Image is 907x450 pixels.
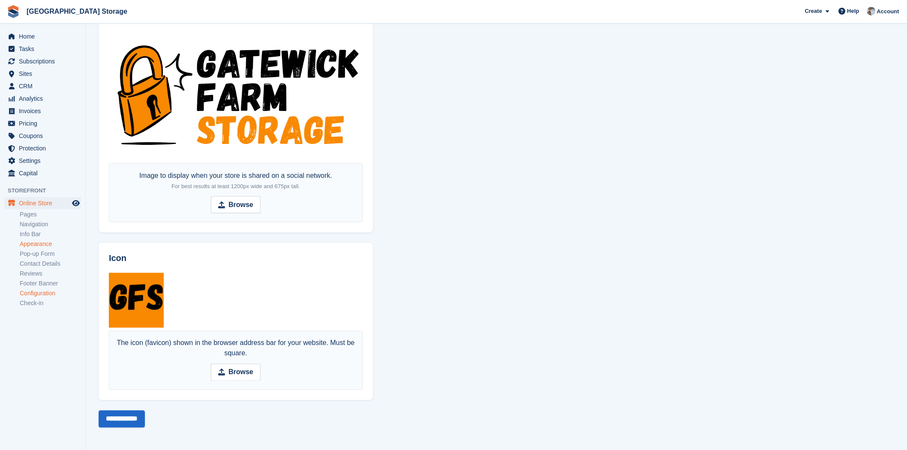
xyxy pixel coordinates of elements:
[4,167,81,179] a: menu
[847,7,859,15] span: Help
[109,253,363,263] h2: Icon
[211,196,261,213] input: Browse
[19,68,70,80] span: Sites
[20,240,81,248] a: Appearance
[19,130,70,142] span: Coupons
[4,105,81,117] a: menu
[19,142,70,154] span: Protection
[20,289,81,297] a: Configuration
[20,210,81,219] a: Pages
[19,43,70,55] span: Tasks
[20,270,81,278] a: Reviews
[867,7,876,15] img: Will Strivens
[19,105,70,117] span: Invoices
[4,197,81,209] a: menu
[19,117,70,129] span: Pricing
[4,155,81,167] a: menu
[20,260,81,268] a: Contact Details
[228,367,253,378] strong: Browse
[211,364,261,381] input: Browse
[19,55,70,67] span: Subscriptions
[20,220,81,228] a: Navigation
[114,338,358,359] div: The icon (favicon) shown in the browser address bar for your website. Must be square.
[4,43,81,55] a: menu
[4,30,81,42] a: menu
[19,197,70,209] span: Online Store
[19,167,70,179] span: Capital
[4,117,81,129] a: menu
[8,186,85,195] span: Storefront
[171,183,300,189] span: For best results at least 1200px wide and 675px tall.
[19,93,70,105] span: Analytics
[19,155,70,167] span: Settings
[20,279,81,288] a: Footer Banner
[23,4,131,18] a: [GEOGRAPHIC_DATA] Storage
[4,142,81,154] a: menu
[4,80,81,92] a: menu
[71,198,81,208] a: Preview store
[805,7,822,15] span: Create
[228,200,253,210] strong: Browse
[109,30,363,160] img: Gatewick%20Farm%20Storage%20(9).png
[20,250,81,258] a: Pop-up Form
[4,68,81,80] a: menu
[109,273,164,328] img: Gatewick%20Farm%20Storage%20(10).png
[4,55,81,67] a: menu
[20,299,81,307] a: Check-in
[139,171,332,191] div: Image to display when your store is shared on a social network.
[4,130,81,142] a: menu
[877,7,899,16] span: Account
[19,80,70,92] span: CRM
[7,5,20,18] img: stora-icon-8386f47178a22dfd0bd8f6a31ec36ba5ce8667c1dd55bd0f319d3a0aa187defe.svg
[20,230,81,238] a: Info Bar
[19,30,70,42] span: Home
[4,93,81,105] a: menu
